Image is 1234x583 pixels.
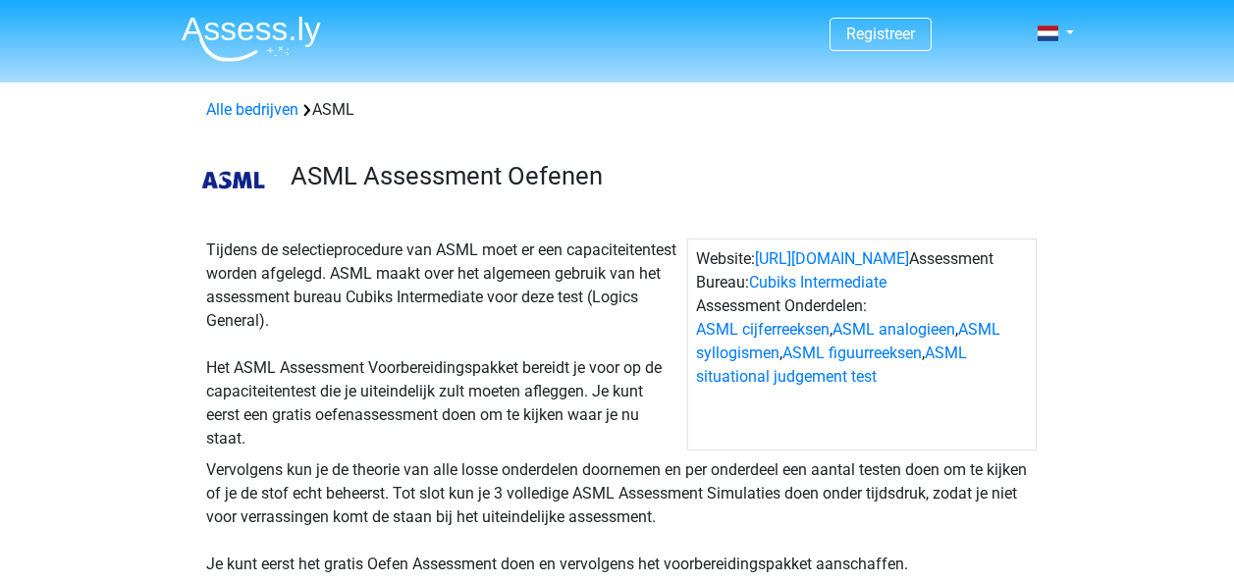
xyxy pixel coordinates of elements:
[755,249,909,268] a: [URL][DOMAIN_NAME]
[291,161,1022,191] h3: ASML Assessment Oefenen
[206,100,298,119] a: Alle bedrijven
[198,238,687,450] div: Tijdens de selectieprocedure van ASML moet er een capaciteitentest worden afgelegd. ASML maakt ov...
[749,273,886,291] a: Cubiks Intermediate
[846,25,915,43] a: Registreer
[696,320,830,339] a: ASML cijferreeksen
[198,458,1037,576] div: Vervolgens kun je de theorie van alle losse onderdelen doornemen en per onderdeel een aantal test...
[687,238,1037,450] div: Website: Assessment Bureau: Assessment Onderdelen: , , , ,
[198,98,1037,122] div: ASML
[782,344,922,362] a: ASML figuurreeksen
[832,320,955,339] a: ASML analogieen
[182,16,321,62] img: Assessly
